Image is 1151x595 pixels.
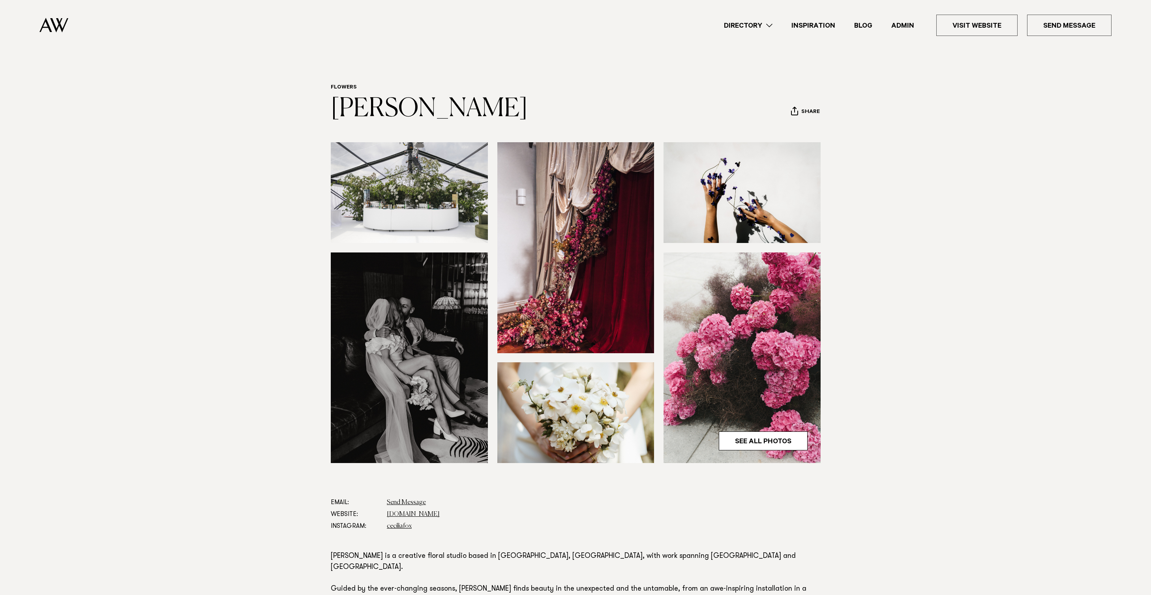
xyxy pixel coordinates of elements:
a: Send Message [1027,15,1112,36]
a: [DOMAIN_NAME] [387,511,440,518]
a: Admin [882,20,924,31]
button: Share [791,106,820,118]
a: Flowers [331,85,357,91]
span: Share [801,109,820,116]
a: Directory [714,20,782,31]
dt: Instagram: [331,520,381,532]
img: Auckland Weddings Logo [39,18,68,32]
a: Visit Website [936,15,1018,36]
a: ceciliafox [387,523,412,529]
a: [PERSON_NAME] [331,96,528,122]
a: Blog [845,20,882,31]
a: Send Message [387,499,426,506]
a: Inspiration [782,20,845,31]
a: See All Photos [719,431,808,450]
dt: Email: [331,497,381,508]
dt: Website: [331,508,381,520]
